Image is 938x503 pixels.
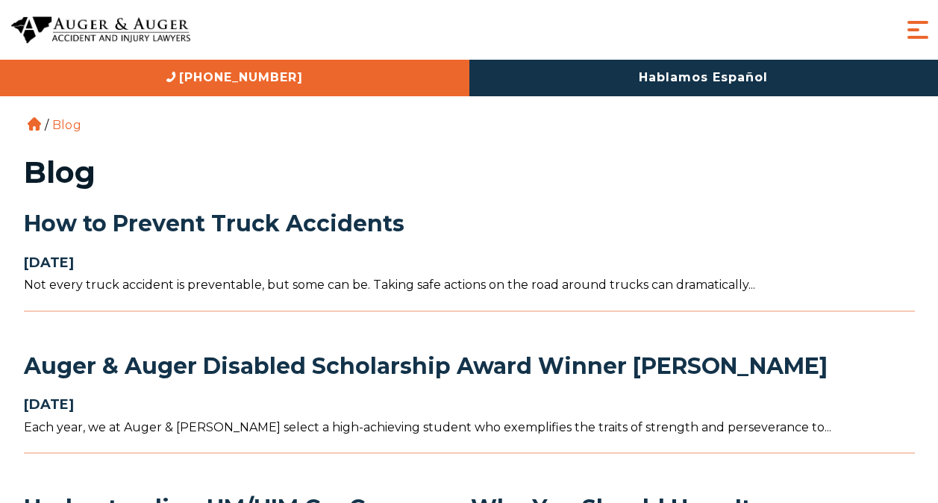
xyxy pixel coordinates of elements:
[49,118,85,132] li: Blog
[24,396,74,413] strong: [DATE]
[24,417,915,437] p: Each year, we at Auger & [PERSON_NAME] select a high-achieving student who exemplifies the traits...
[11,16,190,44] img: Auger & Auger Accident and Injury Lawyers Logo
[24,352,828,380] a: Auger & Auger Disabled Scholarship Award Winner [PERSON_NAME]
[24,275,915,295] p: Not every truck accident is preventable, but some can be. Taking safe actions on the road around ...
[24,210,404,237] a: How to Prevent Truck Accidents
[24,254,74,271] strong: [DATE]
[28,117,41,131] a: Home
[24,157,915,187] h1: Blog
[903,15,933,45] button: Menu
